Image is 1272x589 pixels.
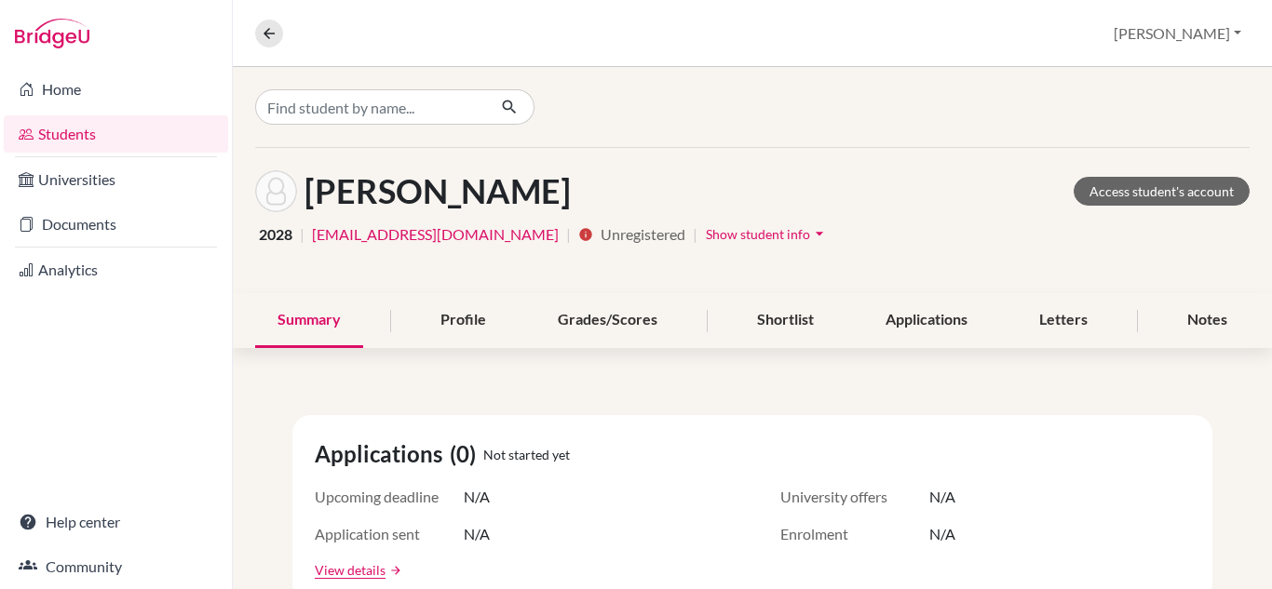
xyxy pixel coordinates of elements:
a: Home [4,71,228,108]
span: Upcoming deadline [315,486,464,508]
button: [PERSON_NAME] [1105,16,1250,51]
img: Anna Chen's avatar [255,170,297,212]
span: Application sent [315,523,464,545]
span: | [566,223,571,246]
div: Grades/Scores [535,293,680,348]
div: Summary [255,293,363,348]
div: Shortlist [735,293,836,348]
span: Enrolment [780,523,929,545]
span: University offers [780,486,929,508]
a: View details [315,560,386,580]
span: Applications [315,437,450,471]
i: info [578,227,593,242]
div: Profile [418,293,508,348]
a: Analytics [4,251,228,288]
input: Find student by name... [255,89,486,125]
a: Documents [4,206,228,243]
span: (0) [450,437,483,471]
a: Community [4,548,228,585]
span: | [300,223,304,246]
span: N/A [929,523,955,545]
span: N/A [464,523,490,545]
span: Unregistered [601,223,685,246]
span: Not started yet [483,445,570,464]
span: 2028 [259,223,292,246]
a: Help center [4,503,228,541]
div: Letters [1017,293,1110,348]
a: arrow_forward [386,564,402,577]
img: Bridge-U [15,19,89,48]
button: Show student infoarrow_drop_down [705,220,830,248]
a: Universities [4,161,228,198]
span: N/A [464,486,490,508]
span: | [693,223,697,246]
span: N/A [929,486,955,508]
a: [EMAIL_ADDRESS][DOMAIN_NAME] [312,223,559,246]
a: Students [4,115,228,153]
div: Notes [1165,293,1250,348]
i: arrow_drop_down [810,224,829,243]
h1: [PERSON_NAME] [304,171,571,211]
div: Applications [863,293,990,348]
a: Access student's account [1074,177,1250,206]
span: Show student info [706,226,810,242]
